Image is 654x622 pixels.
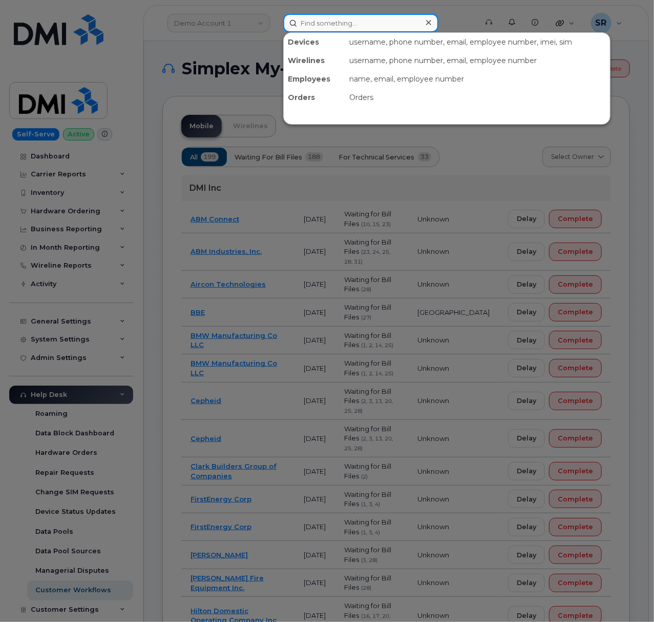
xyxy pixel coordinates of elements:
[345,88,610,107] div: Orders
[284,88,345,107] div: Orders
[345,33,610,51] div: username, phone number, email, employee number, imei, sim
[284,51,345,70] div: Wirelines
[345,70,610,88] div: name, email, employee number
[284,33,345,51] div: Devices
[345,51,610,70] div: username, phone number, email, employee number
[284,70,345,88] div: Employees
